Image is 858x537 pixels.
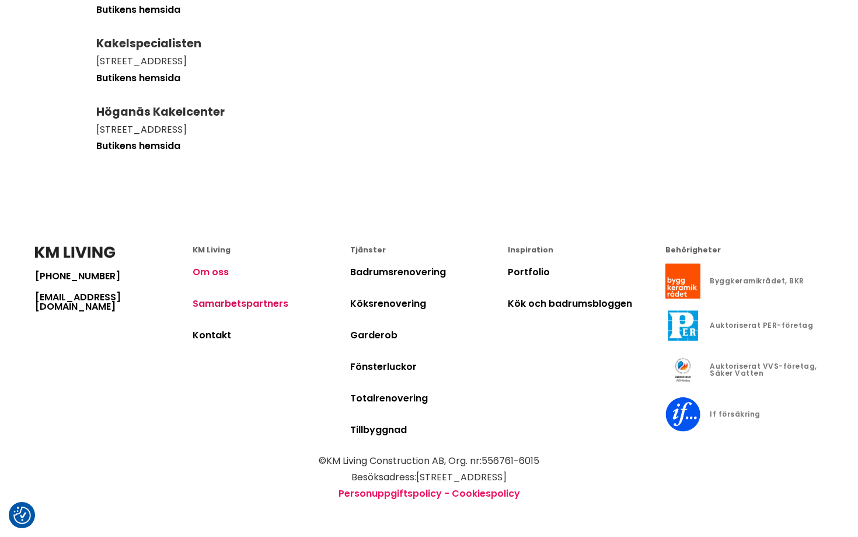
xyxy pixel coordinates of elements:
a: Om oss [193,265,229,279]
a: Fönsterluckor [350,360,417,373]
a: Kontakt [193,328,231,342]
a: Garderob [350,328,397,342]
div: KM Living [193,247,350,254]
div: Tjänster [350,247,508,254]
div: If försäkring [710,411,761,418]
div: Kakelspecialisten [96,38,762,49]
div: Auktoriserat PER-företag [710,322,813,329]
a: Portfolio [508,265,550,279]
img: KM Living [35,247,115,258]
img: Auktoriserat PER-företag [665,308,700,343]
button: Samtyckesinställningar [13,507,31,524]
a: Kök och badrumsbloggen [508,297,632,310]
a: Butikens hemsida [96,71,180,85]
a: [EMAIL_ADDRESS][DOMAIN_NAME] [35,293,193,311]
img: Byggkeramikrådet, BKR [665,264,700,299]
div: Byggkeramikrådet, BKR [710,278,804,285]
a: Samarbetspartners [193,297,288,310]
div: Behörigheter [665,247,823,254]
a: Köksrenovering [350,297,426,310]
a: Totalrenovering [350,392,428,405]
img: Auktoriserat VVS-företag, Säker Vatten [665,352,700,387]
a: Badrumsrenovering [350,265,446,279]
div: Inspiration [508,247,665,254]
a: Cookiespolicy [452,487,520,500]
a: [PHONE_NUMBER] [35,272,193,281]
p: [STREET_ADDRESS] [96,57,762,66]
p: © KM Living Construction AB , Org. nr: 556761-6015 Besöksadress: [STREET_ADDRESS] [35,453,823,486]
img: If försäkring [665,397,700,432]
a: Personuppgiftspolicy - [339,487,449,500]
a: Tillbyggnad [350,423,407,436]
div: Auktoriserat VVS-företag, Säker Vatten [710,363,823,377]
a: Butikens hemsida [96,3,180,16]
div: Höganäs Kakelcenter [96,106,762,117]
a: Butikens hemsida [96,139,180,153]
p: [STREET_ADDRESS] [96,125,762,134]
img: Revisit consent button [13,507,31,524]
